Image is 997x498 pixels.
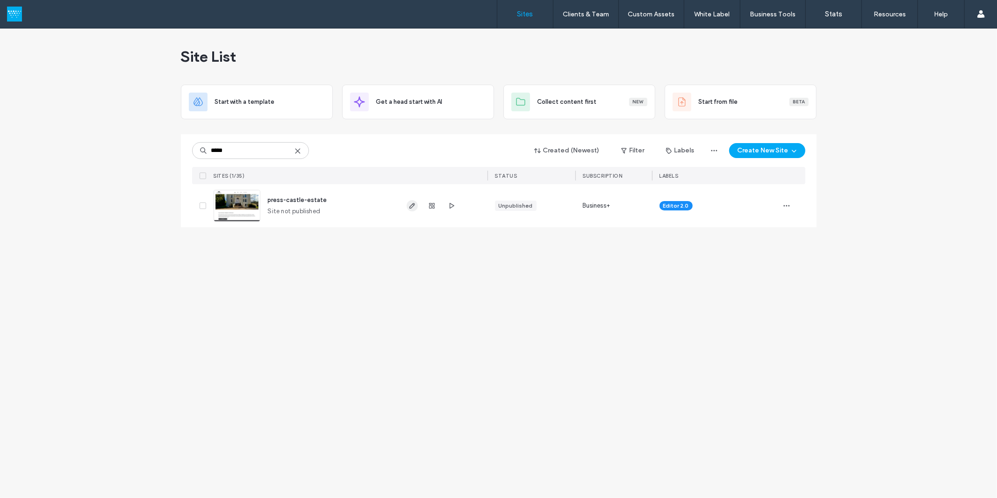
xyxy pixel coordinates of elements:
[503,85,655,119] div: Collect content firstNew
[825,10,842,18] label: Stats
[729,143,805,158] button: Create New Site
[526,143,608,158] button: Created (Newest)
[342,85,494,119] div: Get a head start with AI
[789,98,809,106] div: Beta
[181,85,333,119] div: Start with a template
[629,98,647,106] div: New
[499,202,533,210] div: Unpublished
[612,143,654,158] button: Filter
[658,143,703,158] button: Labels
[750,10,796,18] label: Business Tools
[215,97,275,107] span: Start with a template
[660,173,679,179] span: LABELS
[21,7,40,15] span: Help
[517,10,533,18] label: Sites
[181,47,237,66] span: Site List
[538,97,597,107] span: Collect content first
[583,173,623,179] span: SUBSCRIPTION
[874,10,906,18] label: Resources
[563,10,609,18] label: Clients & Team
[268,196,327,203] a: press-castle-estate
[495,173,517,179] span: STATUS
[268,207,321,216] span: Site not published
[934,10,948,18] label: Help
[583,201,610,210] span: Business+
[695,10,730,18] label: White Label
[628,10,675,18] label: Custom Assets
[663,202,689,210] span: Editor 2.0
[699,97,738,107] span: Start from file
[665,85,817,119] div: Start from fileBeta
[214,173,245,179] span: SITES (1/35)
[376,97,443,107] span: Get a head start with AI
